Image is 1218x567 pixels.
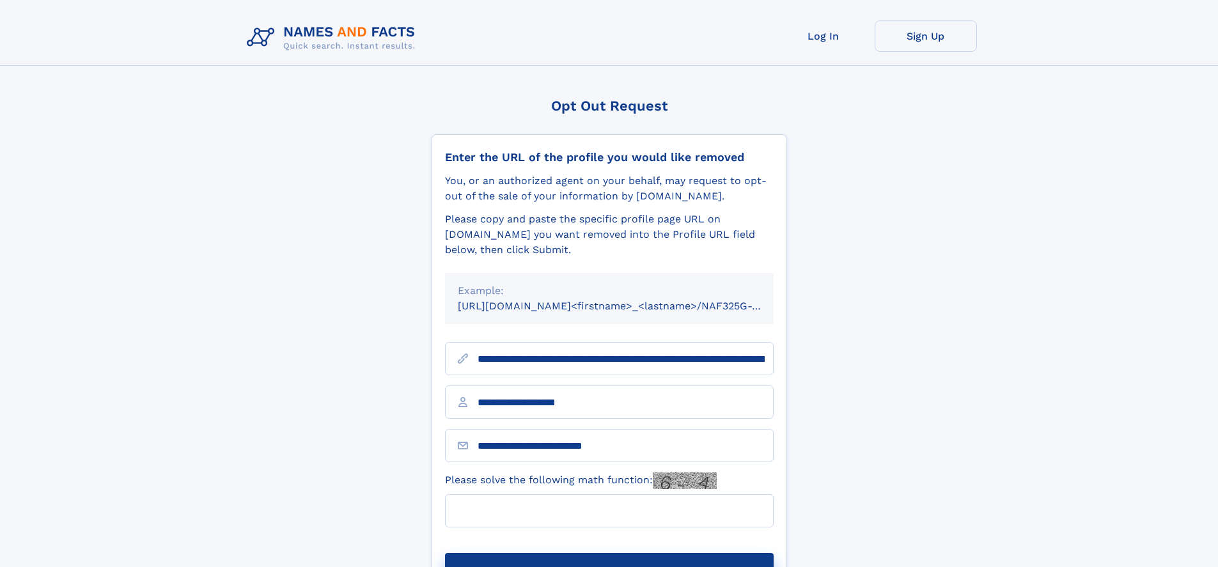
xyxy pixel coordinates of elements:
div: Opt Out Request [432,98,787,114]
small: [URL][DOMAIN_NAME]<firstname>_<lastname>/NAF325G-xxxxxxxx [458,300,798,312]
a: Sign Up [875,20,977,52]
div: Example: [458,283,761,299]
div: Please copy and paste the specific profile page URL on [DOMAIN_NAME] you want removed into the Pr... [445,212,774,258]
div: Enter the URL of the profile you would like removed [445,150,774,164]
img: Logo Names and Facts [242,20,426,55]
div: You, or an authorized agent on your behalf, may request to opt-out of the sale of your informatio... [445,173,774,204]
a: Log In [772,20,875,52]
label: Please solve the following math function: [445,472,717,489]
